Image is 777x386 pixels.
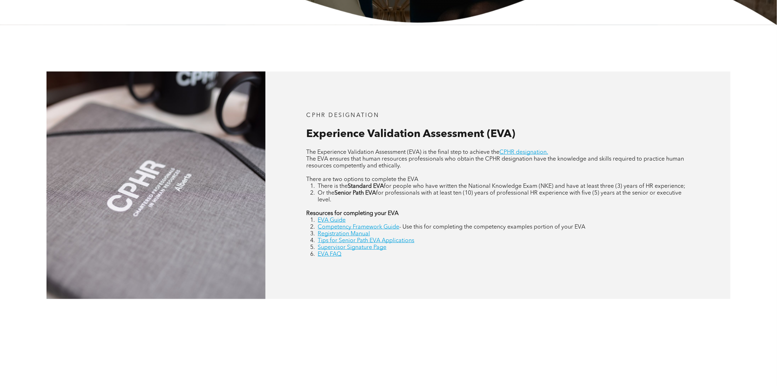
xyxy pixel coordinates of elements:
span: The Experience Validation Assessment (EVA) is the final step to achieve the [307,150,500,155]
strong: Standard EVA [348,184,384,189]
span: Or the [318,190,335,196]
span: CPHR DESIGNATION [307,113,380,118]
a: EVA Guide [318,218,346,223]
span: There is the [318,184,348,189]
span: There are two options to complete the EVA [307,177,419,182]
strong: Senior Path EVA [335,190,376,196]
span: Experience Validation Assessment (EVA) [307,129,515,140]
span: for people who have written the National Knowledge Exam (NKE) and have at least three (3) years o... [384,184,686,189]
span: - Use this for completing the competency examples portion of your EVA [400,224,586,230]
a: EVA FAQ [318,251,342,257]
a: CPHR designation. [500,150,548,155]
a: Competency Framework Guide [318,224,400,230]
strong: Resources for completing your EVA [307,211,399,216]
a: Tips for Senior Path EVA Applications [318,238,415,244]
a: Registration Manual [318,231,370,237]
span: The EVA ensures that human resources professionals who obtain the CPHR designation have the knowl... [307,156,684,169]
a: Supervisor Signature Page [318,245,387,250]
span: for professionals with at least ten (10) years of professional HR experience with five (5) years ... [318,190,682,203]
